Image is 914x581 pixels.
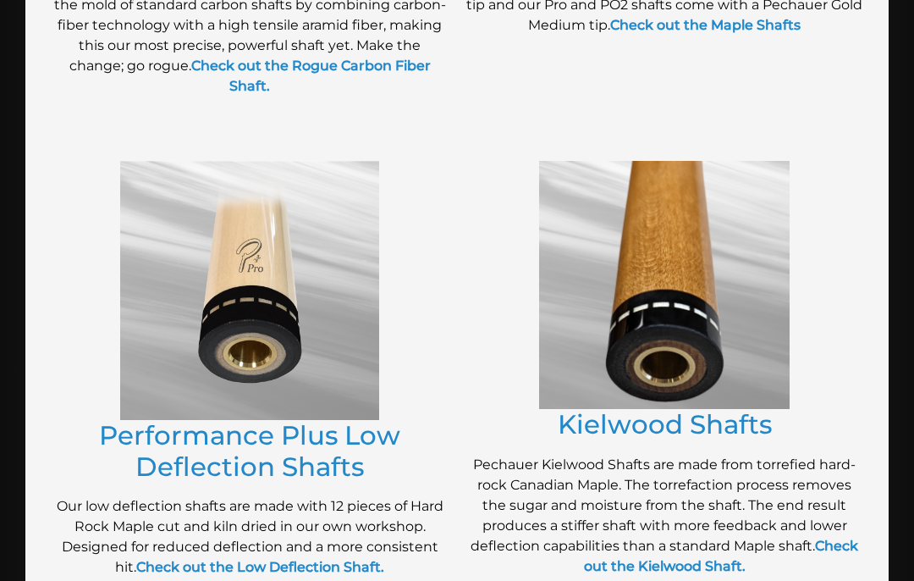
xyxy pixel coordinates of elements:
[465,455,863,577] p: Pechauer Kielwood Shafts are made from torrefied hard-rock Canadian Maple. The torrefaction proce...
[558,408,772,440] a: Kielwood Shafts
[584,538,859,574] a: Check out the Kielwood Shaft.
[99,419,400,483] a: Performance Plus Low Deflection Shafts
[136,559,384,575] a: Check out the Low Deflection Shaft.
[51,496,449,578] p: Our low deflection shafts are made with 12 pieces of Hard Rock Maple cut and kiln dried in our ow...
[191,58,431,94] a: Check out the Rogue Carbon Fiber Shaft.
[610,17,801,33] a: Check out the Maple Shafts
